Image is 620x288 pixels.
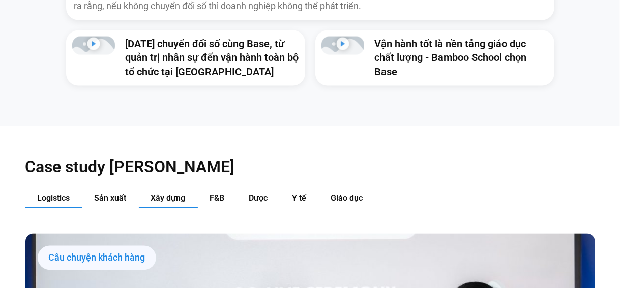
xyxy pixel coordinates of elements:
span: Sản xuất [95,194,127,203]
div: Câu chuyện khách hàng [38,246,156,270]
span: F&B [210,194,225,203]
a: Vận hành tốt là nền tảng giáo dục chất lượng - Bamboo School chọn Base [374,38,526,78]
a: [DATE] chuyển đổi số cùng Base, từ quản trị nhân sự đến vận hành toàn bộ tổ chức tại [GEOGRAPHIC_... [125,38,299,78]
span: Giáo dục [331,194,363,203]
h2: Case study [PERSON_NAME] [25,157,595,177]
div: Phát video [336,38,349,54]
span: Xây dựng [151,194,186,203]
span: Dược [249,194,268,203]
div: Phát video [87,38,100,54]
span: Logistics [38,194,70,203]
span: Y tế [292,194,307,203]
